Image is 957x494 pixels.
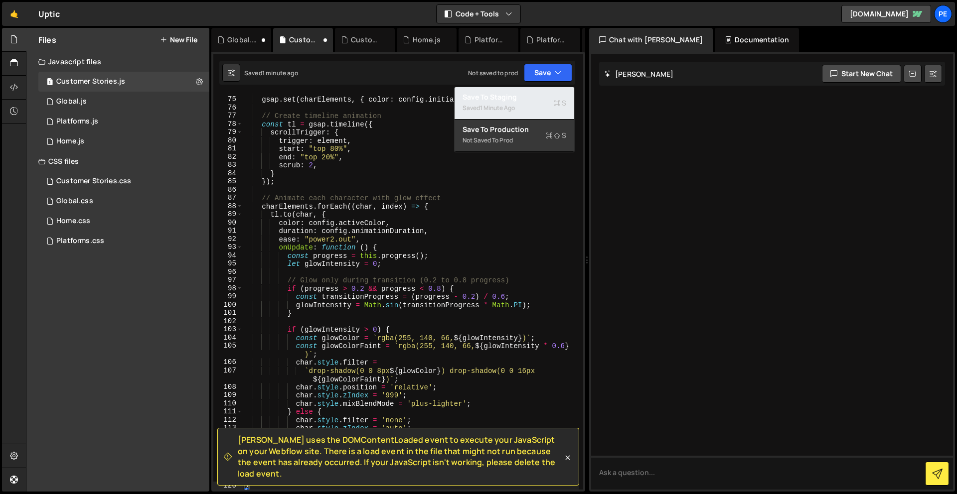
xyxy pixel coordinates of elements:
div: Not saved to prod [463,134,566,146]
div: 118 [213,465,243,474]
div: Platforms.css [56,237,104,246]
div: 16207/43839.css [38,191,209,211]
div: 78 [213,120,243,128]
div: 82 [213,153,243,161]
a: Pe [934,5,952,23]
div: 16207/43628.js [38,131,209,151]
button: Start new chat [822,65,901,83]
div: Platforms.css [475,35,506,45]
div: 1 minute ago [262,69,298,77]
div: 99 [213,292,243,301]
div: 93 [213,243,243,251]
div: 81 [213,144,243,153]
div: 106 [213,358,243,367]
div: 105 [213,342,243,358]
div: Customer Stories.js [289,35,321,45]
div: 103 [213,325,243,334]
span: [PERSON_NAME] uses the DOMContentLoaded event to execute your JavaScript on your Webflow site. Th... [238,434,563,479]
div: 95 [213,259,243,268]
button: New File [160,36,197,44]
div: 16207/44877.js [38,72,209,92]
div: 101 [213,309,243,317]
span: S [546,130,566,140]
div: 97 [213,276,243,284]
div: 102 [213,317,243,326]
div: 16207/44644.css [38,231,209,251]
div: Customer Stories.js [56,77,125,86]
div: 16207/44103.js [38,112,209,131]
div: 110 [213,399,243,408]
div: CSS files [26,151,209,171]
div: 107 [213,367,243,383]
div: 76 [213,104,243,112]
button: Code + Tools [437,5,520,23]
div: Platforms.js [56,117,98,126]
div: 83 [213,161,243,169]
div: 77 [213,112,243,120]
div: 104 [213,334,243,342]
div: 75 [213,95,243,104]
div: Uptic [38,8,60,20]
div: Home.css [56,217,90,226]
div: 98 [213,284,243,293]
div: 89 [213,210,243,219]
div: 109 [213,391,243,399]
div: 111 [213,407,243,416]
div: 96 [213,268,243,276]
div: Save to Production [463,124,566,134]
div: 119 [213,473,243,482]
div: 1 minute ago [480,104,515,112]
div: Global.css [56,197,93,206]
a: [DOMAIN_NAME] [841,5,931,23]
div: Chat with [PERSON_NAME] [589,28,713,52]
div: 100 [213,301,243,309]
div: Save to Staging [463,92,566,102]
div: Global.css [227,35,259,45]
button: Save to ProductionS Not saved to prod [455,120,574,152]
div: Javascript files [26,52,209,72]
div: Not saved to prod [468,69,518,77]
h2: [PERSON_NAME] [604,69,673,79]
button: Save to StagingS Saved1 minute ago [455,87,574,120]
span: 1 [47,79,53,87]
div: 94 [213,251,243,260]
div: 80 [213,136,243,145]
div: 108 [213,383,243,391]
div: 88 [213,202,243,211]
div: 16207/44876.css [38,171,209,191]
div: 113 [213,424,243,432]
div: 115 [213,440,243,449]
div: 116 [213,449,243,457]
div: 85 [213,177,243,186]
div: Global.js [56,97,87,106]
h2: Files [38,34,56,45]
button: Save [524,64,572,82]
div: Customer Stories.css [56,177,131,186]
div: 16207/43644.css [38,211,209,231]
div: Saved [463,102,566,114]
div: Documentation [715,28,799,52]
div: 114 [213,432,243,441]
div: 86 [213,186,243,194]
div: 112 [213,416,243,424]
div: Home.js [413,35,441,45]
div: Platforms.js [536,35,568,45]
span: S [554,98,566,108]
div: Home.js [56,137,84,146]
div: 79 [213,128,243,136]
div: Saved [244,69,298,77]
a: 🤙 [2,2,26,26]
div: 120 [213,482,243,490]
div: 92 [213,235,243,244]
div: Customer Stories.css [351,35,383,45]
div: 16207/43629.js [38,92,209,112]
div: 117 [213,457,243,465]
div: 90 [213,219,243,227]
div: 84 [213,169,243,178]
div: 91 [213,227,243,235]
div: 87 [213,194,243,202]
